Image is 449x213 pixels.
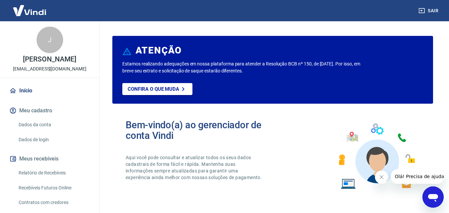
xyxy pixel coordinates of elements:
a: Recebíveis Futuros Online [16,181,91,195]
iframe: Fechar mensagem [375,170,388,184]
button: Meus recebíveis [8,152,91,166]
a: Dados de login [16,133,91,147]
h2: Bem-vindo(a) ao gerenciador de conta Vindi [126,120,273,141]
a: Relatório de Recebíveis [16,166,91,180]
a: Contratos com credores [16,196,91,209]
img: Vindi [8,0,51,21]
p: Estamos realizando adequações em nossa plataforma para atender a Resolução BCB nº 150, de [DATE].... [122,60,363,74]
p: [PERSON_NAME] [23,56,76,63]
a: Confira o que muda [122,83,192,95]
a: Dados da conta [16,118,91,132]
iframe: Mensagem da empresa [391,169,444,184]
button: Sair [417,5,441,17]
p: Confira o que muda [128,86,179,92]
p: [EMAIL_ADDRESS][DOMAIN_NAME] [13,65,86,72]
p: Aqui você pode consultar e atualizar todos os seus dados cadastrais de forma fácil e rápida. Mant... [126,154,263,181]
img: Imagem de um avatar masculino com diversos icones exemplificando as funcionalidades do gerenciado... [333,120,420,193]
div: J [37,27,63,53]
h6: ATENÇÃO [136,47,182,54]
button: Meu cadastro [8,103,91,118]
span: Olá! Precisa de ajuda? [4,5,56,10]
iframe: Botão para abrir a janela de mensagens [422,186,444,208]
a: Início [8,83,91,98]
